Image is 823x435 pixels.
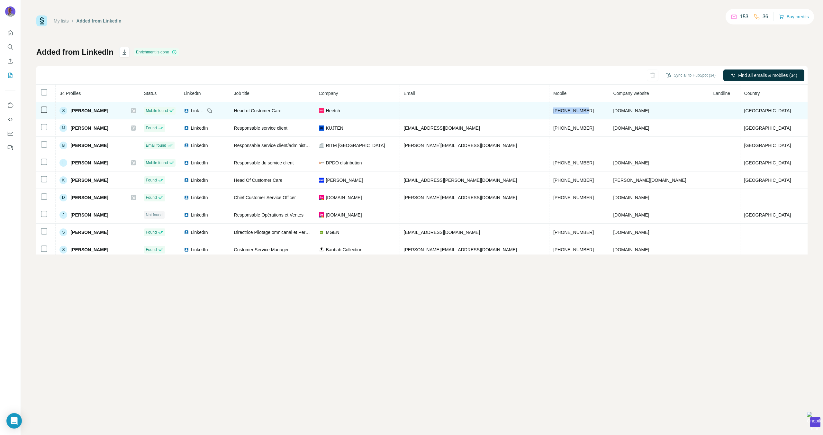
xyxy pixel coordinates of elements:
[319,160,324,165] img: company-logo
[146,247,157,253] span: Found
[234,212,303,217] span: Responsable Opérations et Ventes
[234,125,288,131] span: Responsable service client
[184,230,189,235] img: LinkedIn logo
[234,195,296,200] span: Chief Customer Service Officer
[191,160,208,166] span: LinkedIn
[59,142,67,149] div: B
[146,160,168,166] span: Mobile found
[5,99,15,111] button: Use Surfe on LinkedIn
[404,143,517,148] span: [PERSON_NAME][EMAIL_ADDRESS][DOMAIN_NAME]
[234,160,294,165] span: Responsable du service client
[404,91,415,96] span: Email
[319,195,324,200] img: company-logo
[404,195,517,200] span: [PERSON_NAME][EMAIL_ADDRESS][DOMAIN_NAME]
[744,212,791,217] span: [GEOGRAPHIC_DATA]
[744,178,791,183] span: [GEOGRAPHIC_DATA]
[70,125,108,131] span: [PERSON_NAME]
[70,246,108,253] span: [PERSON_NAME]
[59,211,67,219] div: J
[59,228,67,236] div: S
[5,142,15,153] button: Feedback
[613,230,649,235] span: [DOMAIN_NAME]
[326,160,362,166] span: DPDO distribution
[5,6,15,17] img: Avatar
[184,160,189,165] img: LinkedIn logo
[184,212,189,217] img: LinkedIn logo
[553,178,594,183] span: [PHONE_NUMBER]
[70,107,108,114] span: [PERSON_NAME]
[234,178,283,183] span: Head Of Customer Care
[763,13,768,21] p: 36
[144,91,157,96] span: Status
[184,91,201,96] span: LinkedIn
[70,194,108,201] span: [PERSON_NAME]
[191,125,208,131] span: LinkedIn
[326,212,362,218] span: [DOMAIN_NAME]
[319,108,324,113] img: company-logo
[59,159,67,167] div: L
[59,124,67,132] div: M
[184,143,189,148] img: LinkedIn logo
[184,125,189,131] img: LinkedIn logo
[191,229,208,236] span: LinkedIn
[319,178,324,183] img: company-logo
[744,125,791,131] span: [GEOGRAPHIC_DATA]
[184,247,189,252] img: LinkedIn logo
[70,160,108,166] span: [PERSON_NAME]
[146,177,157,183] span: Found
[234,91,249,96] span: Job title
[744,108,791,113] span: [GEOGRAPHIC_DATA]
[5,27,15,39] button: Quick start
[713,91,730,96] span: Landline
[146,195,157,200] span: Found
[326,125,343,131] span: KUJTEN
[191,177,208,183] span: LinkedIn
[146,229,157,235] span: Found
[740,13,748,21] p: 153
[326,142,385,149] span: RITM [GEOGRAPHIC_DATA]
[59,246,67,254] div: S
[738,72,797,79] span: Find all emails & mobiles (34)
[146,212,163,218] span: Not found
[779,12,809,21] button: Buy credits
[404,230,480,235] span: [EMAIL_ADDRESS][DOMAIN_NAME]
[146,143,166,148] span: Email found
[191,194,208,201] span: LinkedIn
[184,178,189,183] img: LinkedIn logo
[326,229,339,236] span: MGEN
[326,194,362,201] span: [DOMAIN_NAME]
[553,91,566,96] span: Mobile
[59,194,67,201] div: D
[54,18,69,23] a: My lists
[70,212,108,218] span: [PERSON_NAME]
[744,91,760,96] span: Country
[184,195,189,200] img: LinkedIn logo
[319,125,324,131] img: company-logo
[146,108,168,114] span: Mobile found
[613,212,649,217] span: [DOMAIN_NAME]
[70,229,108,236] span: [PERSON_NAME]
[234,108,282,113] span: Head of Customer Care
[613,160,649,165] span: [DOMAIN_NAME]
[234,143,340,148] span: Responsable service client/administration des ventes
[613,195,649,200] span: [DOMAIN_NAME]
[191,142,208,149] span: LinkedIn
[5,128,15,139] button: Dashboard
[234,230,351,235] span: Directrice Pilotage omnicanal et Performance commerciale
[146,125,157,131] span: Found
[36,15,47,26] img: Surfe Logo
[6,413,22,429] div: Open Intercom Messenger
[613,125,649,131] span: [DOMAIN_NAME]
[613,247,649,252] span: [DOMAIN_NAME]
[234,247,289,252] span: Customer Service Manager
[134,48,179,56] div: Enrichment is done
[59,176,67,184] div: K
[326,246,363,253] span: Baobab Collection
[553,125,594,131] span: [PHONE_NUMBER]
[553,230,594,235] span: [PHONE_NUMBER]
[553,160,594,165] span: [PHONE_NUMBER]
[553,195,594,200] span: [PHONE_NUMBER]
[613,178,686,183] span: [PERSON_NAME][DOMAIN_NAME]
[319,91,338,96] span: Company
[5,69,15,81] button: My lists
